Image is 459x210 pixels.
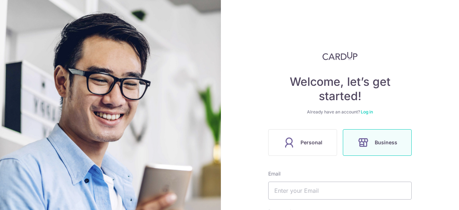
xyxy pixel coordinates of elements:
a: Log in [361,109,373,115]
img: CardUp Logo [322,52,358,60]
input: Enter your Email [268,182,412,200]
span: Personal [301,138,322,147]
a: Personal [265,129,340,156]
h4: Welcome, let’s get started! [268,75,412,103]
a: Business [340,129,415,156]
span: Business [375,138,397,147]
div: Already have an account? [268,109,412,115]
label: Email [268,170,280,177]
